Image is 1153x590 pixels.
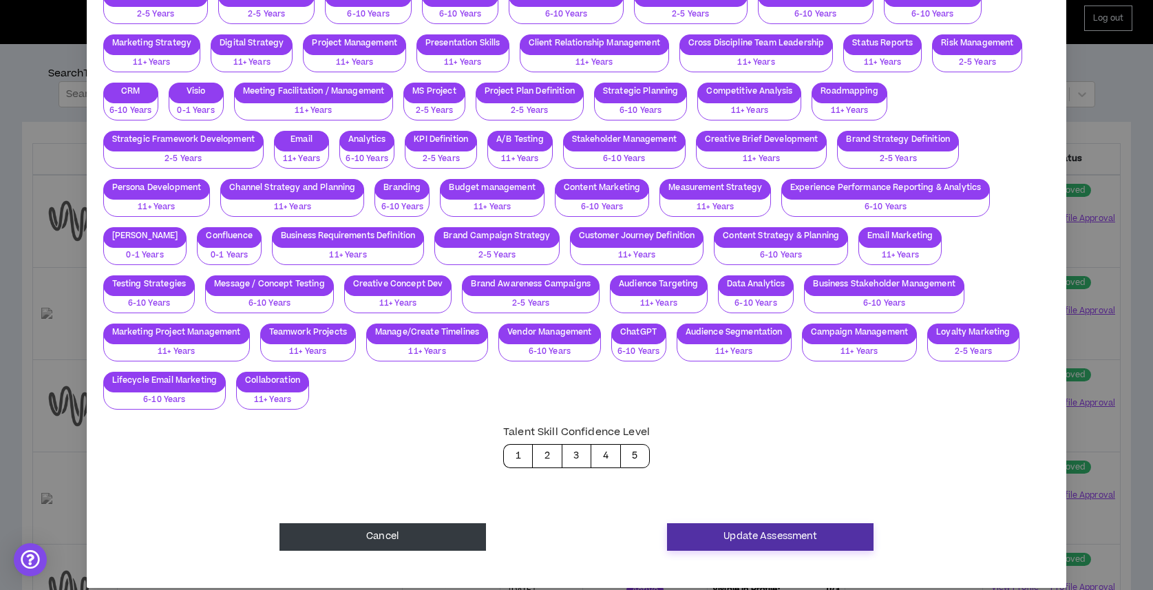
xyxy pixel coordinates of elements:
[603,449,609,463] p: 4
[573,449,579,463] p: 3
[544,449,550,463] p: 2
[632,449,637,463] p: 5
[503,420,650,444] label: Talent Skill Confidence Level
[516,449,521,463] p: 1
[14,543,47,576] div: Open Intercom Messenger
[279,523,486,551] button: Cancel
[667,523,874,551] button: Update Assessment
